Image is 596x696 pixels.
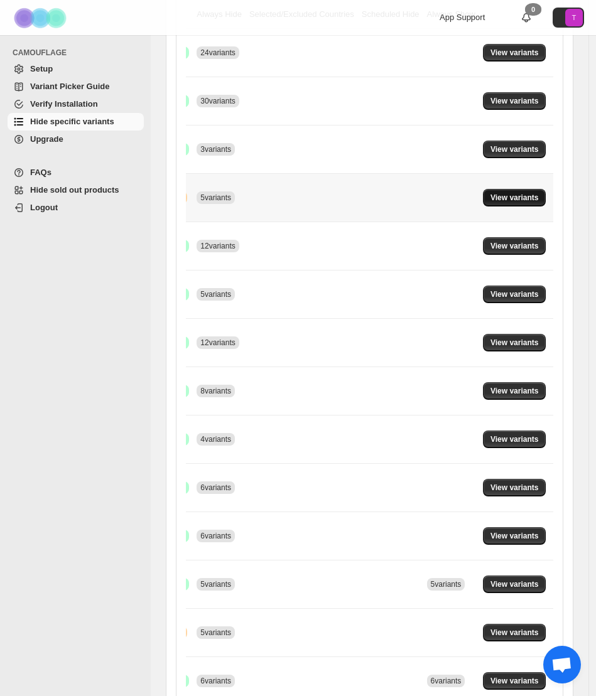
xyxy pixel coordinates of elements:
[543,646,581,683] div: Open de chat
[30,82,109,91] span: Variant Picker Guide
[483,527,546,545] button: View variants
[483,189,546,206] button: View variants
[200,48,235,57] span: 24 variants
[483,672,546,690] button: View variants
[553,8,584,28] button: Avatar with initials T
[490,96,539,106] span: View variants
[8,78,144,95] a: Variant Picker Guide
[30,168,51,177] span: FAQs
[200,628,231,637] span: 5 variants
[483,431,546,448] button: View variants
[490,531,539,541] span: View variants
[572,14,577,21] text: T
[483,479,546,496] button: View variants
[200,435,231,444] span: 4 variants
[30,64,53,73] span: Setup
[200,387,231,395] span: 8 variants
[565,9,583,26] span: Avatar with initials T
[490,676,539,686] span: View variants
[490,241,539,251] span: View variants
[8,181,144,199] a: Hide sold out products
[200,145,231,154] span: 3 variants
[483,334,546,351] button: View variants
[30,134,63,144] span: Upgrade
[431,580,462,589] span: 5 variants
[8,113,144,131] a: Hide specific variants
[8,199,144,217] a: Logout
[200,193,231,202] span: 5 variants
[490,144,539,154] span: View variants
[200,290,231,299] span: 5 variants
[483,286,546,303] button: View variants
[520,11,533,24] a: 0
[200,532,231,540] span: 6 variants
[30,117,114,126] span: Hide specific variants
[483,382,546,400] button: View variants
[8,164,144,181] a: FAQs
[483,576,546,593] button: View variants
[200,677,231,685] span: 6 variants
[13,48,144,58] span: CAMOUFLAGE
[483,141,546,158] button: View variants
[8,95,144,113] a: Verify Installation
[483,92,546,110] button: View variants
[200,242,235,250] span: 12 variants
[490,48,539,58] span: View variants
[200,97,235,105] span: 30 variants
[200,338,235,347] span: 12 variants
[490,434,539,444] span: View variants
[483,237,546,255] button: View variants
[490,579,539,589] span: View variants
[483,624,546,641] button: View variants
[8,131,144,148] a: Upgrade
[490,628,539,638] span: View variants
[490,338,539,348] span: View variants
[483,44,546,62] button: View variants
[525,3,541,16] div: 0
[10,1,73,35] img: Camouflage
[440,13,485,22] span: App Support
[490,289,539,299] span: View variants
[30,99,98,109] span: Verify Installation
[30,203,58,212] span: Logout
[30,185,119,195] span: Hide sold out products
[200,580,231,589] span: 5 variants
[8,60,144,78] a: Setup
[431,677,462,685] span: 6 variants
[490,483,539,493] span: View variants
[490,193,539,203] span: View variants
[200,483,231,492] span: 6 variants
[490,386,539,396] span: View variants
